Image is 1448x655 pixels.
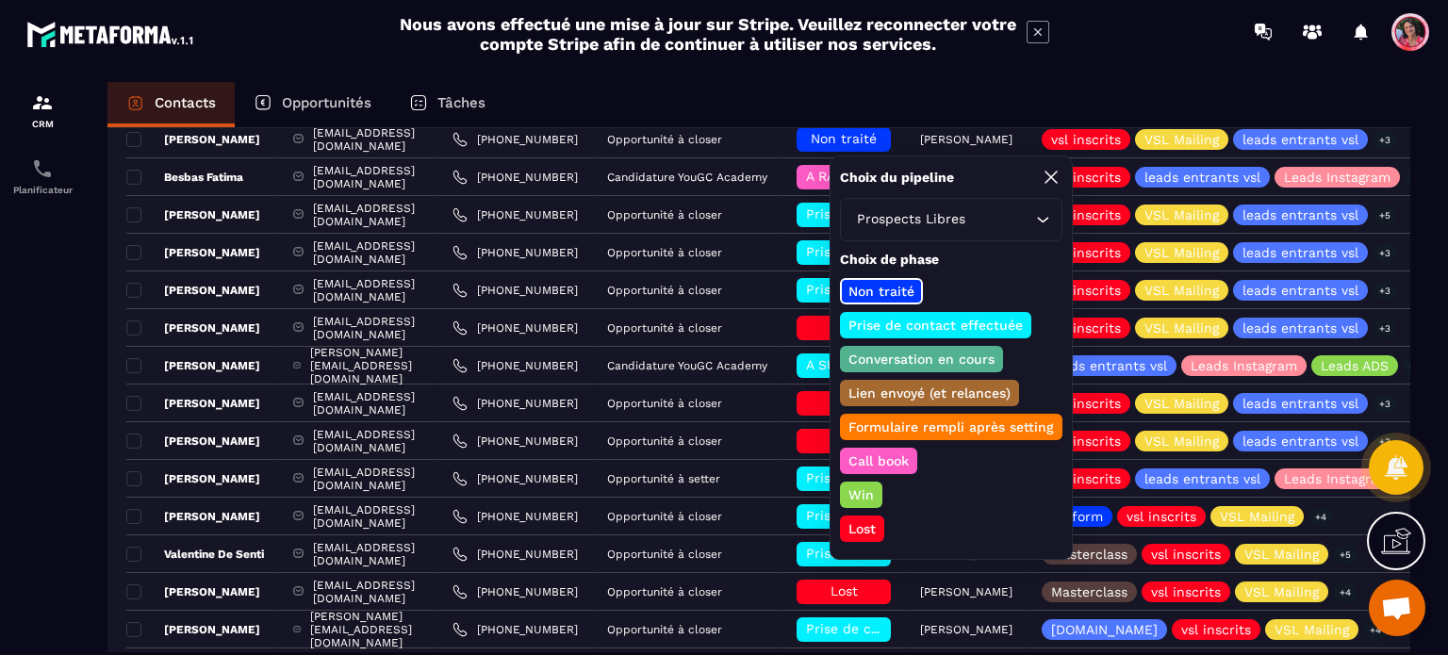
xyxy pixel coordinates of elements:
p: [PERSON_NAME] [126,320,260,336]
p: [PERSON_NAME] [126,434,260,449]
p: [PERSON_NAME] [126,132,260,147]
span: Prise de contact effectuée [806,470,980,485]
p: vsl inscrits [1051,434,1121,448]
p: VSL Mailing [1275,623,1349,636]
p: vsl inscrits [1051,284,1121,297]
p: leads entrants vsl [1242,208,1358,221]
p: Opportunité à closer [607,585,722,598]
p: vsl inscrits [1181,623,1251,636]
span: Lost [831,583,858,598]
p: +4 [1363,620,1388,640]
p: Leads ADS [1321,359,1389,372]
p: vsl inscrits [1051,397,1121,410]
p: Opportunité à closer [607,548,722,561]
p: Non traité [846,282,917,301]
p: +1 [1403,356,1425,376]
p: vsl inscrits [1127,510,1196,523]
input: Search for option [969,209,1031,230]
p: vsl inscrits [1051,246,1121,259]
p: Choix du pipeline [840,169,954,187]
p: Opportunité à closer [607,208,722,221]
a: [PHONE_NUMBER] [452,471,578,486]
span: Prise de contact effectuée [806,546,980,561]
a: [PHONE_NUMBER] [452,283,578,298]
a: [PHONE_NUMBER] [452,434,578,449]
p: Opportunité à closer [607,434,722,448]
p: VSL Mailing [1244,585,1319,598]
p: VSL Mailing [1144,133,1219,146]
p: +4 [1333,582,1357,602]
span: Prise de contact effectuée [806,206,980,221]
p: vsl inscrits [1151,548,1221,561]
p: [PERSON_NAME] [126,396,260,411]
p: +3 [1373,281,1397,301]
img: scheduler [31,157,54,180]
div: Search for option [840,198,1062,241]
p: Candidature YouGC Academy [607,171,767,184]
p: [PERSON_NAME] [920,133,1012,146]
span: A RAPPELER/GHOST/NO SHOW✖️ [806,169,1019,184]
p: vsl inscrits [1051,472,1121,485]
p: VSL Mailing [1144,434,1219,448]
div: Ouvrir le chat [1369,580,1425,636]
p: vsl inscrits [1051,321,1121,335]
p: Leads Instagram [1284,171,1390,184]
p: leads entrants vsl [1051,359,1167,372]
p: vsl inscrits [1051,208,1121,221]
a: [PHONE_NUMBER] [452,547,578,562]
p: leads entrants vsl [1144,472,1260,485]
p: Opportunités [282,94,371,111]
a: formationformationCRM [5,77,80,143]
p: +3 [1373,394,1397,414]
p: VSL Mailing [1220,510,1294,523]
p: Lost [846,519,879,538]
p: Valentine De Senti [126,547,264,562]
p: [PERSON_NAME] [126,283,260,298]
p: [PERSON_NAME] [126,622,260,637]
p: +5 [1333,545,1357,565]
span: Prise de contact effectuée [806,508,980,523]
p: +3 [1405,168,1429,188]
a: Contacts [107,82,235,127]
p: leads entrants vsl [1242,321,1358,335]
p: leads entrants vsl [1242,284,1358,297]
a: Tâches [390,82,504,127]
p: +4 [1308,507,1333,527]
p: Opportunité à closer [607,284,722,297]
p: Opportunité à closer [607,510,722,523]
a: schedulerschedulerPlanificateur [5,143,80,209]
p: Formulaire rempli après setting [846,418,1057,436]
p: VSL Mailing [1144,321,1219,335]
p: Opportunité à closer [607,623,722,636]
img: formation [31,91,54,114]
p: Conversation en cours [846,350,997,368]
p: Leads Instagram [1191,359,1297,372]
p: [PERSON_NAME] [920,623,1012,636]
p: VSL Mailing [1244,548,1319,561]
span: Non traité [811,131,877,146]
p: VSL Mailing [1144,246,1219,259]
a: Opportunités [235,82,390,127]
span: Prise de contact effectuée [806,282,980,297]
p: [DOMAIN_NAME] [1051,623,1158,636]
a: [PHONE_NUMBER] [452,509,578,524]
p: Opportunité à closer [607,321,722,335]
span: Prise de contact effectuée [806,621,980,636]
span: A SUIVRE ⏳ [806,357,886,372]
span: Prospects Libres [852,209,969,230]
a: [PHONE_NUMBER] [452,132,578,147]
img: logo [26,17,196,51]
p: VSL Mailing [1144,284,1219,297]
p: [PERSON_NAME] [126,584,260,599]
a: [PHONE_NUMBER] [452,245,578,260]
p: leads entrants vsl [1242,246,1358,259]
p: Opportunité à closer [607,246,722,259]
p: Besbas Fatima [126,170,243,185]
p: Masterclass [1051,548,1127,561]
p: [PERSON_NAME] [126,207,260,222]
a: [PHONE_NUMBER] [452,320,578,336]
p: +3 [1373,319,1397,338]
p: Opportunité à closer [607,133,722,146]
p: vsl inscrits [1151,585,1221,598]
p: leads entrants vsl [1242,434,1358,448]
